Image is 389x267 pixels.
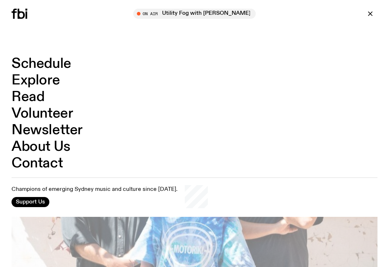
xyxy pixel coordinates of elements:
[12,123,82,137] a: Newsletter
[12,90,44,104] a: Read
[12,186,178,193] p: Champions of emerging Sydney music and culture since [DATE].
[12,107,73,121] a: Volunteer
[12,197,49,207] button: Support Us
[12,140,71,154] a: About Us
[12,74,60,87] a: Explore
[16,199,45,205] span: Support Us
[12,157,63,170] a: Contact
[133,9,256,19] button: On AirUtility Fog with [PERSON_NAME]
[12,57,71,71] a: Schedule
